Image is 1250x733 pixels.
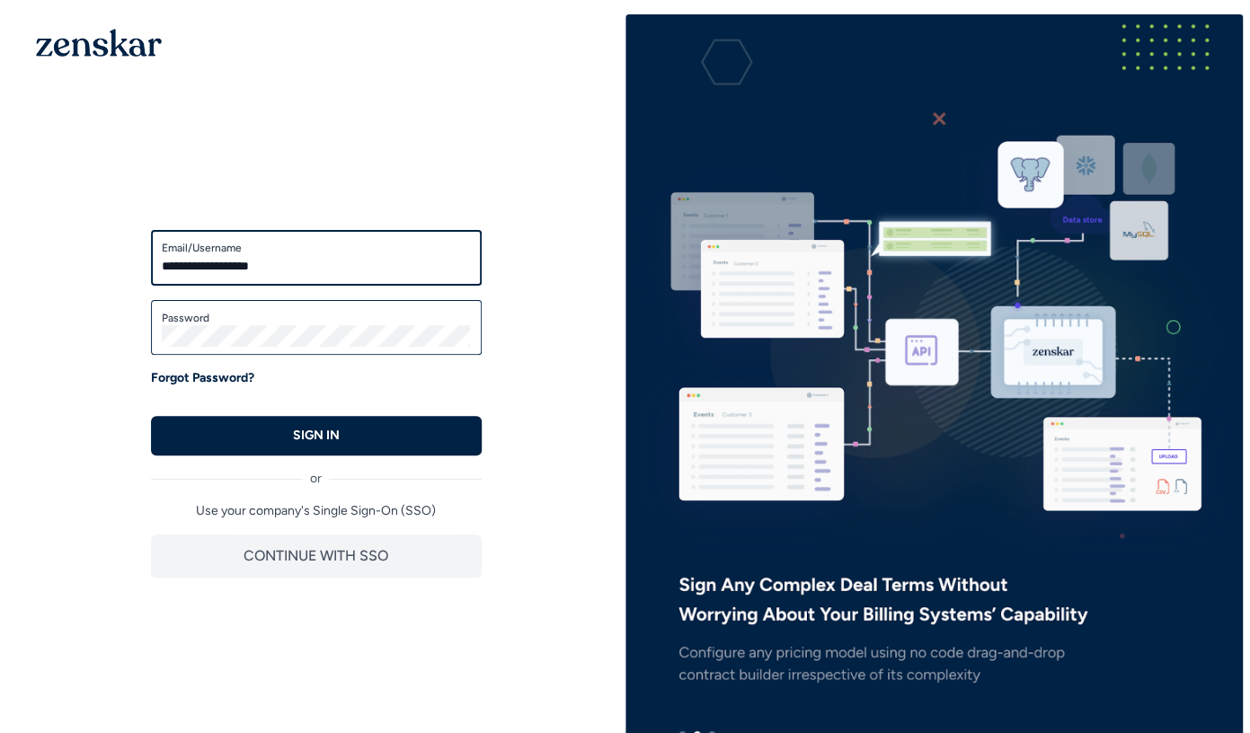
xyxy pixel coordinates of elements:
[151,502,482,520] p: Use your company's Single Sign-On (SSO)
[162,241,471,255] label: Email/Username
[151,369,254,387] a: Forgot Password?
[293,427,340,445] p: SIGN IN
[151,534,482,578] button: CONTINUE WITH SSO
[151,416,482,455] button: SIGN IN
[151,455,482,488] div: or
[162,311,471,325] label: Password
[36,29,162,57] img: 1OGAJ2xQqyY4LXKgY66KYq0eOWRCkrZdAb3gUhuVAqdWPZE9SRJmCz+oDMSn4zDLXe31Ii730ItAGKgCKgCCgCikA4Av8PJUP...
